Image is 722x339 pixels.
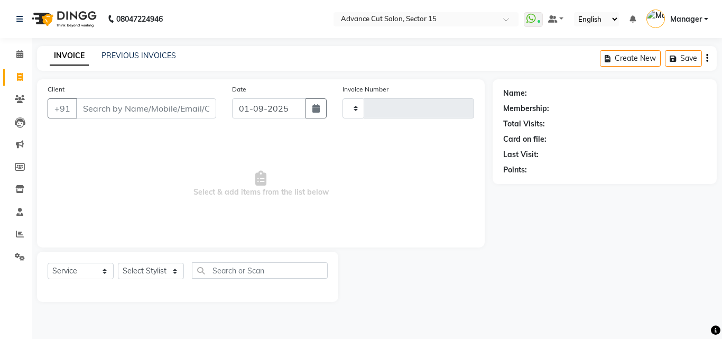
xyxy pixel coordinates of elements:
[646,10,665,28] img: Manager
[27,4,99,34] img: logo
[503,164,527,176] div: Points:
[76,98,216,118] input: Search by Name/Mobile/Email/Code
[232,85,246,94] label: Date
[503,134,547,145] div: Card on file:
[48,98,77,118] button: +91
[343,85,388,94] label: Invoice Number
[101,51,176,60] a: PREVIOUS INVOICES
[600,50,661,67] button: Create New
[503,88,527,99] div: Name:
[116,4,163,34] b: 08047224946
[48,131,474,237] span: Select & add items from the list below
[503,103,549,114] div: Membership:
[503,118,545,130] div: Total Visits:
[192,262,328,279] input: Search or Scan
[670,14,702,25] span: Manager
[50,47,89,66] a: INVOICE
[48,85,64,94] label: Client
[665,50,702,67] button: Save
[503,149,539,160] div: Last Visit:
